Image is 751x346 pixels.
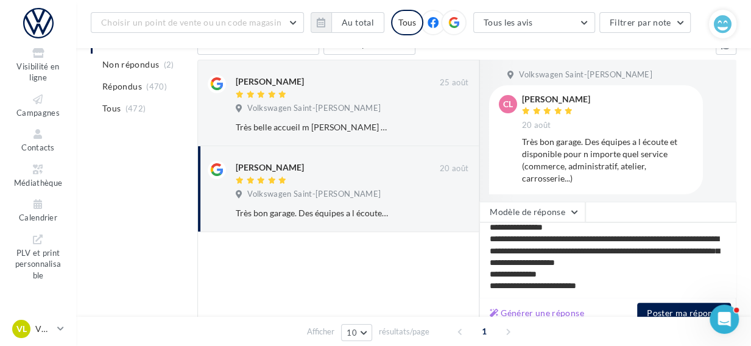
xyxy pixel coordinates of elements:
button: Poster ma réponse [637,303,731,323]
a: Calendrier [10,195,66,225]
button: Modèle de réponse [479,202,585,222]
span: Calendrier [19,213,57,222]
span: Afficher [307,326,334,337]
button: Au total [331,12,384,33]
span: Médiathèque [14,178,63,188]
span: Non répondus [102,58,159,71]
div: [PERSON_NAME] [236,161,304,174]
span: VL [16,323,27,335]
span: Choisir un point de vente ou un code magasin [101,17,281,27]
a: Médiathèque [10,160,66,190]
a: Visibilité en ligne [10,44,66,85]
button: Au total [311,12,384,33]
span: Volkswagen Saint-[PERSON_NAME] [519,69,652,80]
a: Contacts [10,125,66,155]
span: résultats/page [379,326,429,337]
span: Tous les avis [484,17,533,27]
span: Volkswagen Saint-[PERSON_NAME] [247,103,381,114]
span: 25 août [440,77,468,88]
button: Générer une réponse [485,306,589,320]
span: (2) [164,60,174,69]
span: (472) [125,104,146,113]
button: Tous les avis [473,12,595,33]
a: PLV et print personnalisable [10,230,66,283]
button: Filtrer par note [599,12,691,33]
span: Contacts [21,143,55,152]
button: 10 [341,324,372,341]
div: Très bon garage. Des équipes a l écoute et disponible pour n importe quel service (commerce, admi... [236,207,389,219]
div: Très belle accueil m [PERSON_NAME] très [PERSON_NAME] révision impeccable vidange [236,121,389,133]
a: VL VW LAON [10,317,66,341]
span: 20 août [440,163,468,174]
span: Répondus [102,80,142,93]
div: [PERSON_NAME] [236,76,304,88]
span: Volkswagen Saint-[PERSON_NAME] [247,189,381,200]
span: PLV et print personnalisable [15,245,62,280]
div: [PERSON_NAME] [522,95,590,104]
span: Campagnes [16,108,60,118]
span: 1 [474,322,494,341]
iframe: Intercom live chat [710,305,739,334]
span: CL [503,98,513,110]
p: VW LAON [35,323,52,335]
div: Très bon garage. Des équipes a l écoute et disponible pour n importe quel service (commerce, admi... [522,136,693,185]
span: Tous [102,102,121,115]
div: Tous [391,10,423,35]
button: Choisir un point de vente ou un code magasin [91,12,304,33]
span: Visibilité en ligne [16,62,59,83]
a: Campagnes [10,90,66,120]
span: 20 août [522,120,551,131]
span: 10 [347,328,357,337]
span: (470) [146,82,167,91]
